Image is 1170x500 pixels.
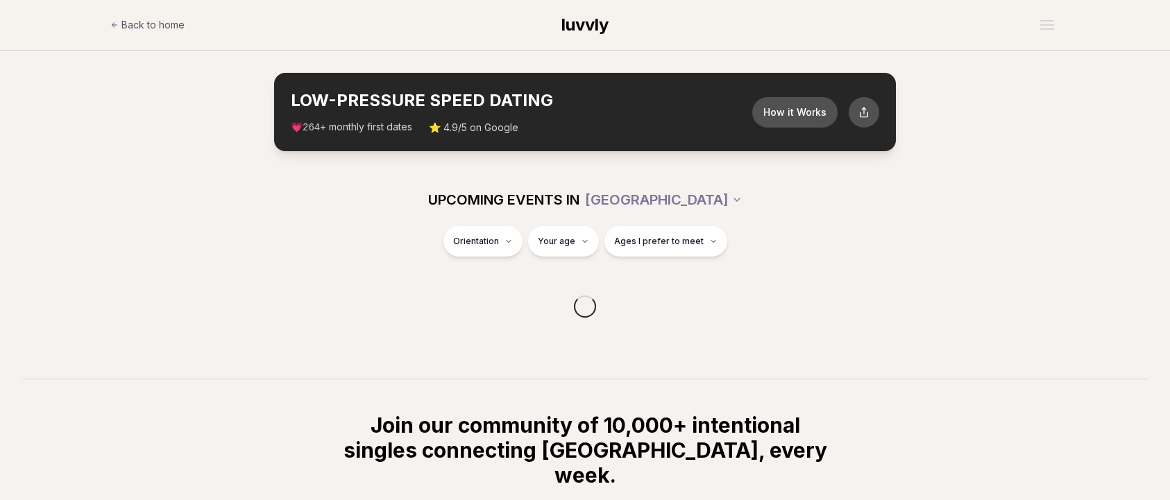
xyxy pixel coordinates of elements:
[429,121,518,135] span: ⭐ 4.9/5 on Google
[585,184,743,215] button: [GEOGRAPHIC_DATA]
[291,120,412,135] span: 💗 + monthly first dates
[604,226,727,257] button: Ages I prefer to meet
[443,226,523,257] button: Orientation
[538,236,575,247] span: Your age
[341,413,829,488] h2: Join our community of 10,000+ intentional singles connecting [GEOGRAPHIC_DATA], every week.
[1035,15,1060,35] button: Open menu
[561,15,609,35] span: luvvly
[561,14,609,36] a: luvvly
[614,236,704,247] span: Ages I prefer to meet
[752,97,838,128] button: How it Works
[110,11,185,39] a: Back to home
[453,236,499,247] span: Orientation
[303,122,320,133] span: 264
[121,18,185,32] span: Back to home
[428,190,579,209] span: UPCOMING EVENTS IN
[528,226,599,257] button: Your age
[291,89,752,112] h2: LOW-PRESSURE SPEED DATING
